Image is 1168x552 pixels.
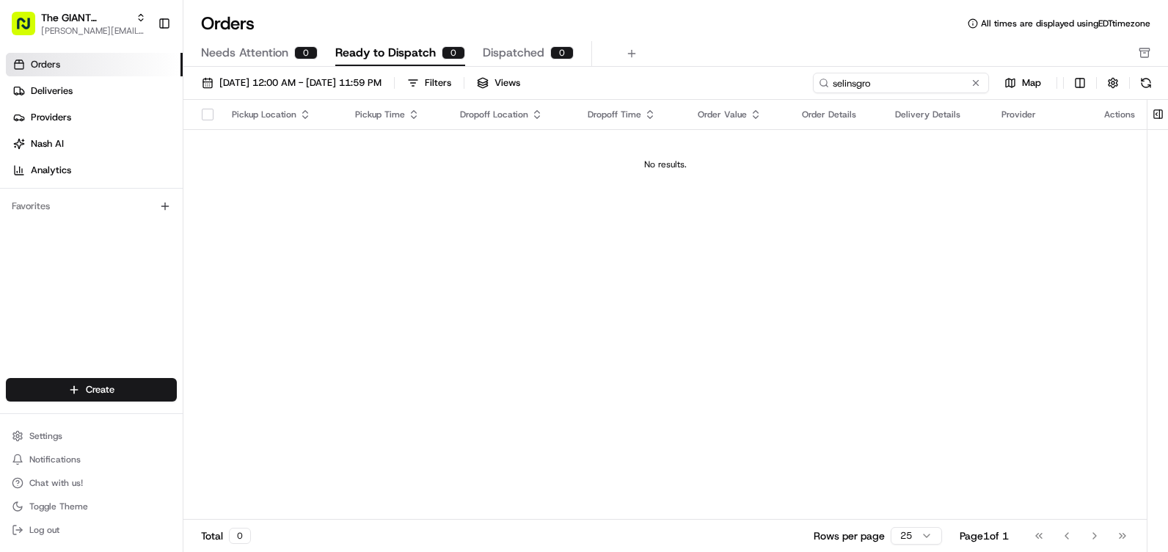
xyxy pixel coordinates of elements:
[6,79,183,103] a: Deliveries
[38,95,242,110] input: Clear
[31,137,64,150] span: Nash AI
[31,164,71,177] span: Analytics
[6,6,152,41] button: The GIANT Company[PERSON_NAME][EMAIL_ADDRESS][PERSON_NAME][DOMAIN_NAME]
[41,25,146,37] button: [PERSON_NAME][EMAIL_ADDRESS][PERSON_NAME][DOMAIN_NAME]
[50,155,186,167] div: We're available if you need us!
[6,473,177,493] button: Chat with us!
[31,111,71,124] span: Providers
[15,15,44,44] img: Nash
[483,44,544,62] span: Dispatched
[442,46,465,59] div: 0
[6,106,183,129] a: Providers
[15,214,26,226] div: 📗
[219,76,382,90] span: [DATE] 12:00 AM - [DATE] 11:59 PM
[201,44,288,62] span: Needs Attention
[29,501,88,512] span: Toggle Theme
[6,132,183,156] a: Nash AI
[802,109,872,120] div: Order Details
[470,73,527,93] button: Views
[232,109,332,120] div: Pickup Location
[9,207,118,233] a: 📗Knowledge Base
[201,528,251,544] div: Total
[29,430,62,442] span: Settings
[6,449,177,470] button: Notifications
[355,109,437,120] div: Pickup Time
[29,213,112,228] span: Knowledge Base
[6,426,177,446] button: Settings
[813,73,989,93] input: Type to search
[139,213,236,228] span: API Documentation
[6,159,183,182] a: Analytics
[995,74,1051,92] button: Map
[86,383,114,396] span: Create
[195,73,388,93] button: [DATE] 12:00 AM - [DATE] 11:59 PM
[201,12,255,35] h1: Orders
[981,18,1150,29] span: All times are displayed using EDT timezone
[15,140,41,167] img: 1736555255976-a54dd68f-1ca7-489b-9aae-adbdc363a1c4
[6,378,177,402] button: Create
[6,195,177,218] div: Favorites
[189,159,1141,170] div: No results.
[31,84,73,98] span: Deliveries
[6,53,183,76] a: Orders
[146,249,178,260] span: Pylon
[118,207,241,233] a: 💻API Documentation
[1136,73,1156,93] button: Refresh
[1001,109,1081,120] div: Provider
[124,214,136,226] div: 💻
[335,44,436,62] span: Ready to Dispatch
[494,76,520,90] span: Views
[895,109,978,120] div: Delivery Details
[294,46,318,59] div: 0
[15,59,267,82] p: Welcome 👋
[814,529,885,543] p: Rows per page
[1022,76,1041,90] span: Map
[229,528,251,544] div: 0
[29,477,83,489] span: Chat with us!
[960,529,1009,543] div: Page 1 of 1
[1104,109,1135,120] div: Actions
[550,46,574,59] div: 0
[698,109,779,120] div: Order Value
[460,109,564,120] div: Dropoff Location
[425,76,451,90] div: Filters
[31,58,60,71] span: Orders
[588,109,674,120] div: Dropoff Time
[6,496,177,517] button: Toggle Theme
[41,10,130,25] button: The GIANT Company
[29,524,59,536] span: Log out
[6,520,177,540] button: Log out
[249,145,267,162] button: Start new chat
[29,454,81,465] span: Notifications
[401,73,458,93] button: Filters
[103,248,178,260] a: Powered byPylon
[50,140,241,155] div: Start new chat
